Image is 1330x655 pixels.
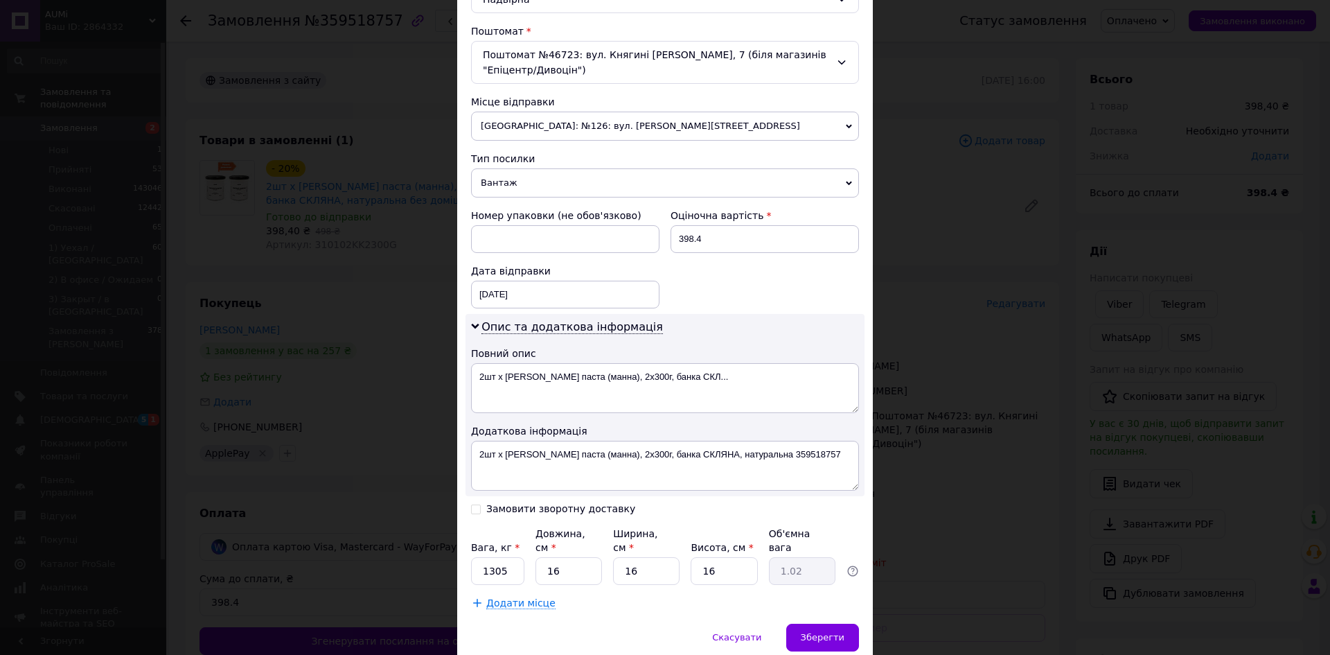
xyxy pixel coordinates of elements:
[486,503,635,515] div: Замовити зворотну доставку
[471,347,859,360] div: Повний опис
[801,632,844,643] span: Зберегти
[471,153,535,164] span: Тип посилки
[535,528,585,553] label: Довжина, см
[481,320,663,334] span: Опис та додаткова інформація
[471,209,659,222] div: Номер упаковки (не обов'язково)
[691,542,753,553] label: Висота, см
[471,542,520,553] label: Вага, кг
[613,528,657,553] label: Ширина, см
[471,112,859,141] span: [GEOGRAPHIC_DATA]: №126: вул. [PERSON_NAME][STREET_ADDRESS]
[471,264,659,278] div: Дата відправки
[471,441,859,491] textarea: 2шт х [PERSON_NAME] паста (манна), 2х300г, банка СКЛЯНА, натуральна 359518757
[712,632,761,643] span: Скасувати
[471,424,859,438] div: Додаткова інформація
[471,24,859,38] div: Поштомат
[471,168,859,198] span: Вантаж
[486,597,556,609] span: Додати місце
[471,41,859,84] div: Поштомат №46723: вул. Княгині [PERSON_NAME], 7 (біля магазинів "Епіцентр/Дивоцін")
[769,527,835,554] div: Об'ємна вага
[471,363,859,413] textarea: 2шт х [PERSON_NAME] паста (манна), 2х300г, банка СКЛ...
[471,96,555,107] span: Місце відправки
[671,209,859,222] div: Оціночна вартість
